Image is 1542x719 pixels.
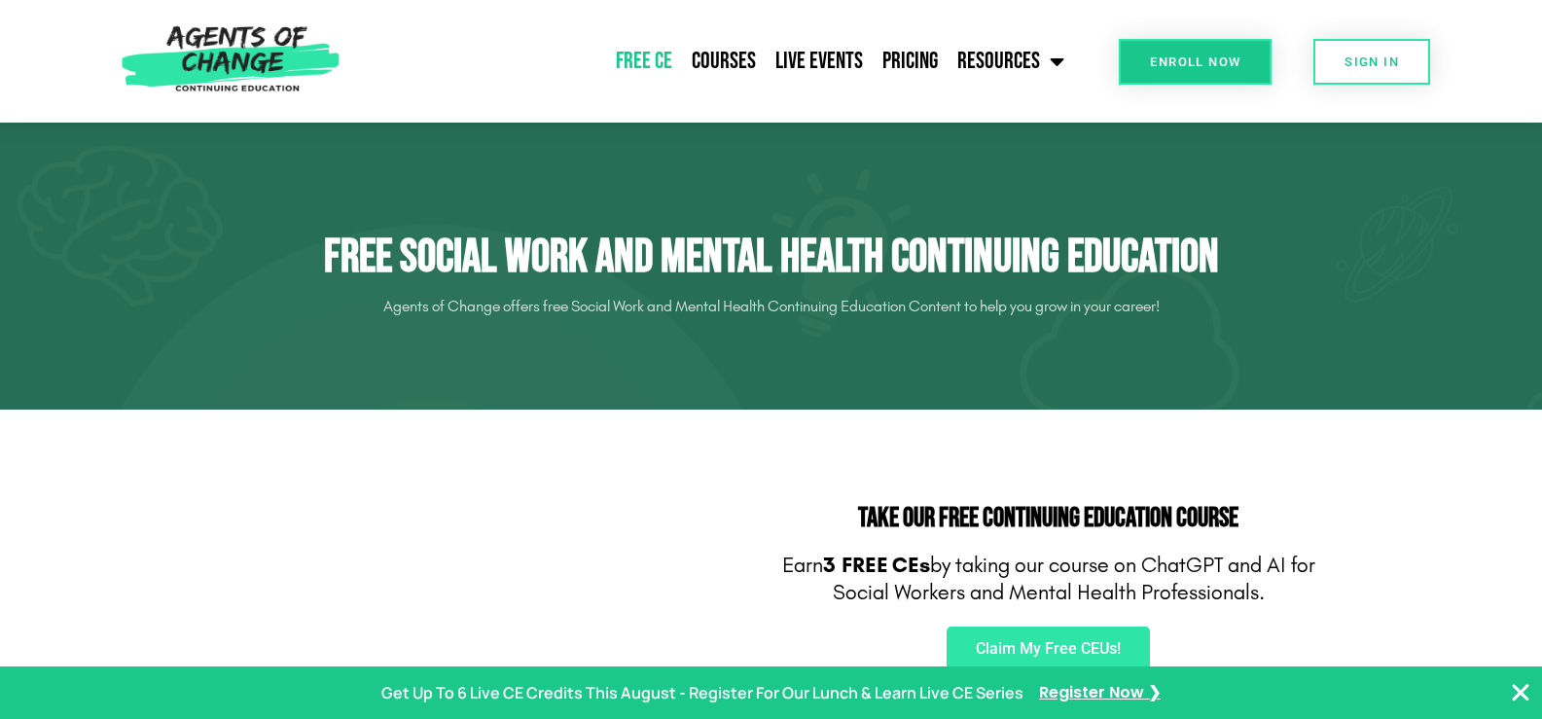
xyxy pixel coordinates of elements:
span: SIGN IN [1345,55,1399,68]
h1: Free Social Work and Mental Health Continuing Education [227,230,1316,286]
a: Courses [682,37,766,86]
p: Earn by taking our course on ChatGPT and AI for Social Workers and Mental Health Professionals. [781,552,1316,607]
span: Enroll Now [1150,55,1240,68]
a: Register Now ❯ [1039,679,1161,707]
b: 3 FREE CEs [823,553,930,578]
span: Claim My Free CEUs! [976,641,1121,657]
a: Resources [948,37,1074,86]
p: Agents of Change offers free Social Work and Mental Health Continuing Education Content to help y... [227,291,1316,322]
h2: Take Our FREE Continuing Education Course [781,505,1316,532]
a: SIGN IN [1313,39,1430,85]
nav: Menu [349,37,1074,86]
a: Pricing [873,37,948,86]
p: Get Up To 6 Live CE Credits This August - Register For Our Lunch & Learn Live CE Series [381,679,1023,707]
a: Live Events [766,37,873,86]
button: Close Banner [1509,681,1532,704]
a: Enroll Now [1119,39,1272,85]
a: Free CE [606,37,682,86]
a: Claim My Free CEUs! [947,627,1150,671]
